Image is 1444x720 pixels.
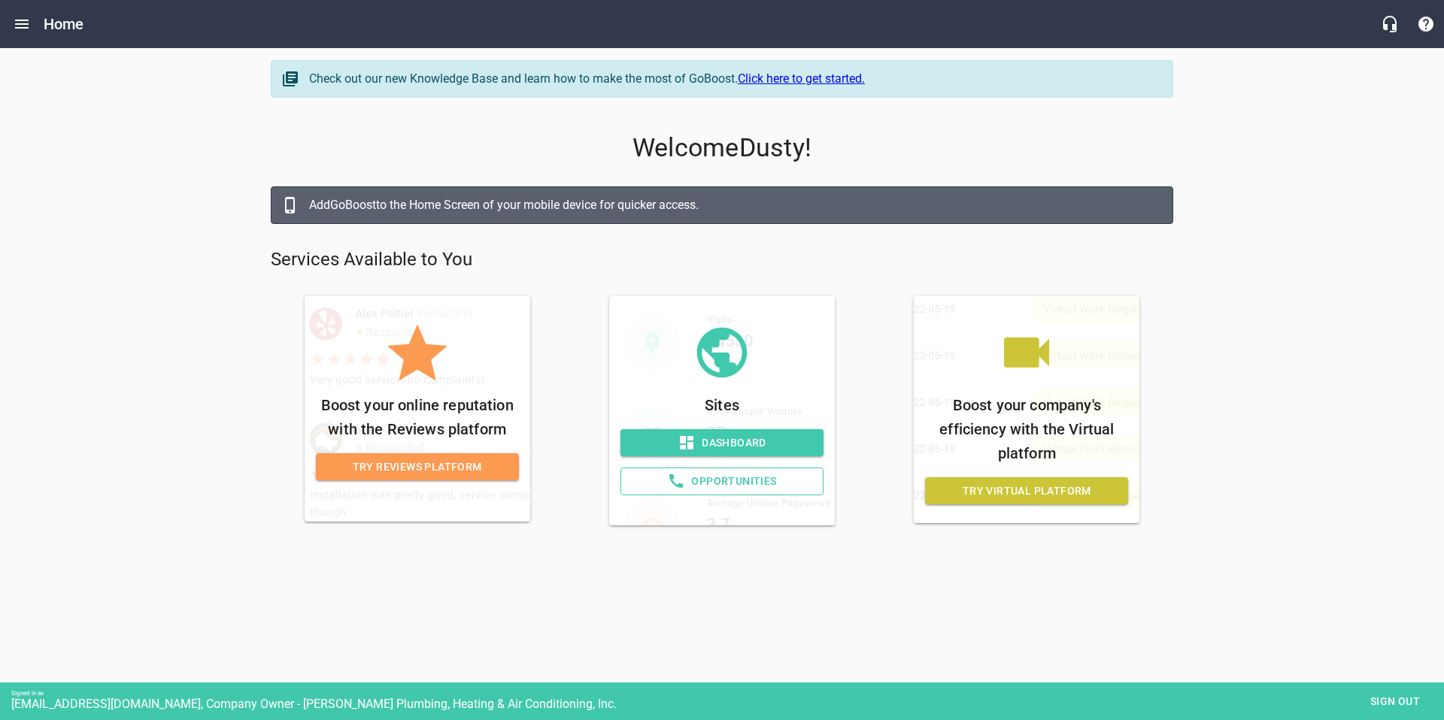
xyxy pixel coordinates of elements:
p: Services Available to You [271,248,1173,272]
span: Sign out [1364,692,1427,711]
button: Open drawer [4,6,40,42]
p: Boost your online reputation with the Reviews platform [316,393,519,441]
a: Opportunities [620,467,824,495]
a: Try Reviews Platform [316,453,519,481]
div: Signed in as [11,690,1444,697]
span: Dashboard [633,434,811,452]
span: Try Virtual Platform [937,482,1116,501]
p: Boost your company's efficiency with the Virtual platform [925,393,1128,465]
h6: Home [44,12,84,36]
a: Dashboard [620,429,824,457]
a: Click here to get started. [738,71,865,86]
p: Welcome Dusty ! [271,133,1173,163]
div: Add GoBoost to the Home Screen of your mobile device for quicker access. [309,196,1157,214]
div: [EMAIL_ADDRESS][DOMAIN_NAME], Company Owner - [PERSON_NAME] Plumbing, Heating & Air Conditioning,... [11,697,1444,711]
span: Try Reviews Platform [328,458,507,476]
div: Check out our new Knowledge Base and learn how to make the most of GoBoost. [309,70,1157,88]
p: Sites [620,393,824,417]
button: Sign out [1358,688,1433,715]
a: AddGoBoostto the Home Screen of your mobile device for quicker access. [271,186,1173,224]
span: Opportunities [633,472,811,491]
a: Try Virtual Platform [925,477,1128,505]
button: Live Chat [1372,6,1408,42]
button: Support Portal [1408,6,1444,42]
